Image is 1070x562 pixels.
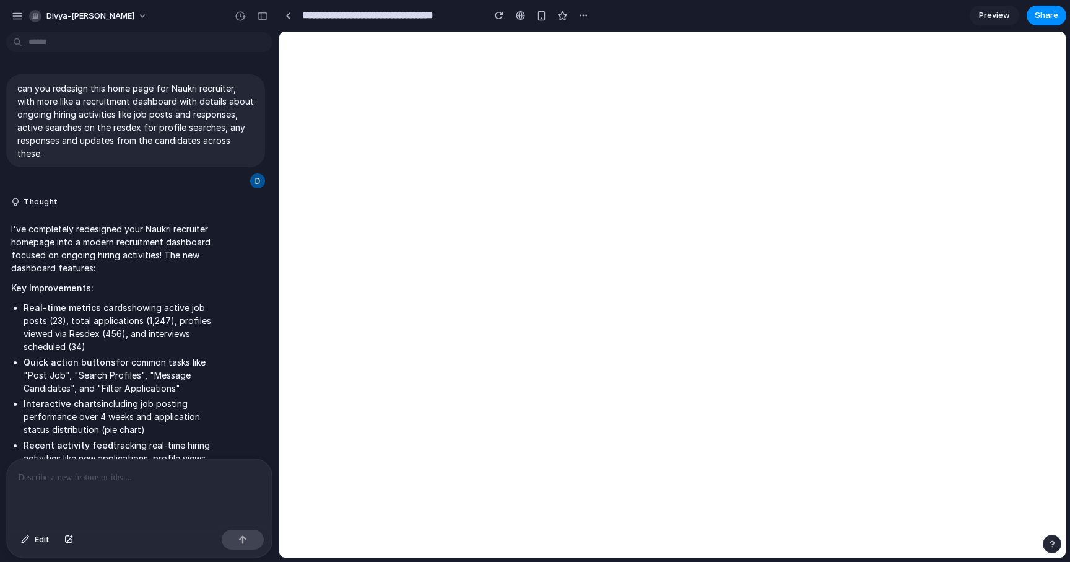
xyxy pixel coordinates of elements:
a: Preview [970,6,1019,25]
button: Share [1027,6,1066,25]
p: I've completely redesigned your Naukri recruiter homepage into a modern recruitment dashboard foc... [11,222,218,274]
button: Edit [15,530,56,550]
button: divya-[PERSON_NAME] [24,6,154,26]
li: tracking real-time hiring activities like new applications, profile views, candidate responses, a... [24,439,218,491]
strong: Key Improvements: [11,283,94,293]
strong: Real-time metrics cards [24,302,128,313]
span: divya-[PERSON_NAME] [46,10,134,22]
li: showing active job posts (23), total applications (1,247), profiles viewed via Resdex (456), and ... [24,301,218,353]
strong: Recent activity feed [24,440,113,450]
span: Preview [979,9,1010,22]
p: can you redesign this home page for Naukri recruiter, with more like a recruitment dashboard with... [17,82,254,160]
li: including job posting performance over 4 weeks and application status distribution (pie chart) [24,397,218,436]
span: Share [1035,9,1058,22]
span: Edit [35,533,50,546]
li: for common tasks like "Post Job", "Search Profiles", "Message Candidates", and "Filter Applications" [24,356,218,395]
strong: Interactive charts [24,398,102,409]
strong: Quick action buttons [24,357,116,367]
